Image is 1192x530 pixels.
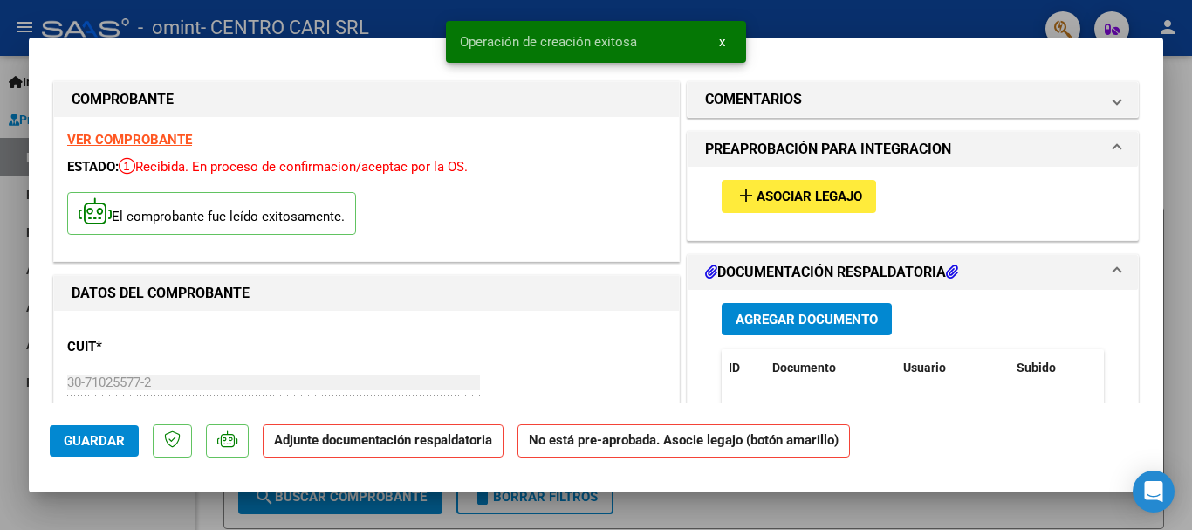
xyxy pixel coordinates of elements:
[67,192,356,235] p: El comprobante fue leído exitosamente.
[1017,361,1056,375] span: Subido
[705,26,739,58] button: x
[274,432,492,448] strong: Adjunte documentación respaldatoria
[896,349,1010,387] datatable-header-cell: Usuario
[705,262,958,283] h1: DOCUMENTACIÓN RESPALDATORIA
[705,139,951,160] h1: PREAPROBACIÓN PARA INTEGRACION
[736,185,757,206] mat-icon: add
[688,82,1138,117] mat-expansion-panel-header: COMENTARIOS
[688,167,1138,239] div: PREAPROBACIÓN PARA INTEGRACION
[772,361,836,375] span: Documento
[64,433,125,449] span: Guardar
[722,180,876,212] button: Asociar Legajo
[72,285,250,301] strong: DATOS DEL COMPROBANTE
[72,91,174,107] strong: COMPROBANTE
[1133,471,1175,513] div: Open Intercom Messenger
[1010,349,1097,387] datatable-header-cell: Subido
[67,337,247,357] p: CUIT
[50,425,139,457] button: Guardar
[688,132,1138,167] mat-expansion-panel-header: PREAPROBACIÓN PARA INTEGRACION
[757,189,862,205] span: Asociar Legajo
[460,33,637,51] span: Operación de creación exitosa
[722,349,765,387] datatable-header-cell: ID
[517,424,850,458] strong: No está pre-aprobada. Asocie legajo (botón amarillo)
[765,349,896,387] datatable-header-cell: Documento
[722,303,892,335] button: Agregar Documento
[729,361,740,375] span: ID
[1097,349,1184,387] datatable-header-cell: Acción
[719,34,725,50] span: x
[688,255,1138,290] mat-expansion-panel-header: DOCUMENTACIÓN RESPALDATORIA
[736,312,878,327] span: Agregar Documento
[705,89,802,110] h1: COMENTARIOS
[67,132,192,148] a: VER COMPROBANTE
[903,361,946,375] span: Usuario
[119,159,468,175] span: Recibida. En proceso de confirmacion/aceptac por la OS.
[67,159,119,175] span: ESTADO:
